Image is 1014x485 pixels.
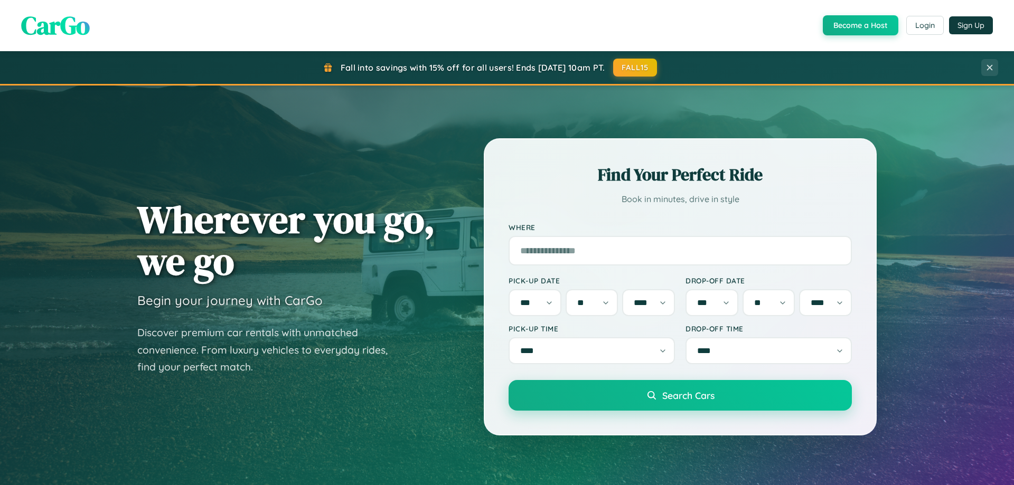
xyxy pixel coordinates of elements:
button: Search Cars [509,380,852,411]
h3: Begin your journey with CarGo [137,292,323,308]
label: Pick-up Time [509,324,675,333]
h2: Find Your Perfect Ride [509,163,852,186]
span: Search Cars [662,389,715,401]
p: Discover premium car rentals with unmatched convenience. From luxury vehicles to everyday rides, ... [137,324,401,376]
p: Book in minutes, drive in style [509,192,852,207]
button: Login [906,16,944,35]
h1: Wherever you go, we go [137,198,435,282]
label: Drop-off Time [686,324,852,333]
label: Drop-off Date [686,276,852,285]
button: Sign Up [949,16,993,34]
span: CarGo [21,8,90,43]
span: Fall into savings with 15% off for all users! Ends [DATE] 10am PT. [341,62,605,73]
button: FALL15 [613,59,658,77]
label: Where [509,223,852,232]
button: Become a Host [823,15,898,35]
label: Pick-up Date [509,276,675,285]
